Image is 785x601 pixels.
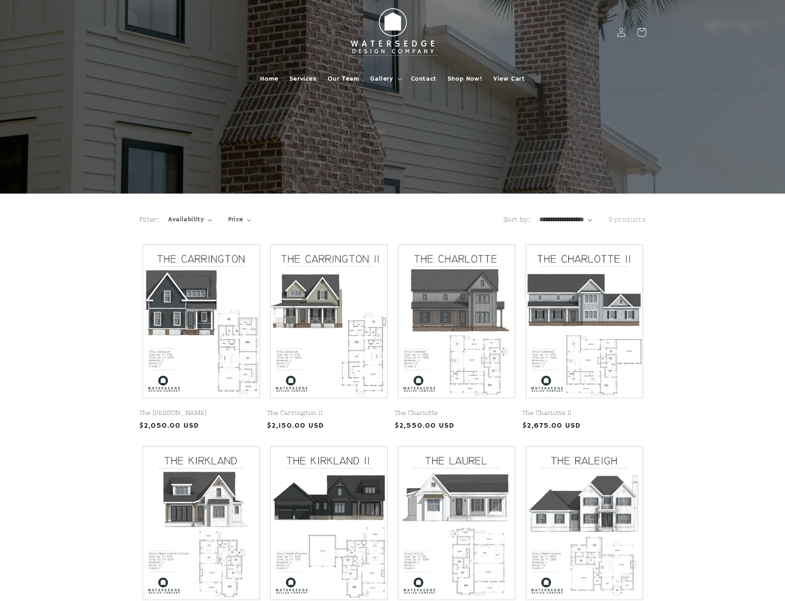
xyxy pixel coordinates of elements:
[365,69,405,88] summary: Gallery
[442,69,488,88] a: Shop Now!
[254,69,283,88] a: Home
[260,75,278,83] span: Home
[503,216,530,223] label: Sort by:
[328,75,360,83] span: Our Team
[608,216,646,223] span: 9 products
[488,69,530,88] a: View Cart
[168,215,212,224] summary: Availability (0 selected)
[228,215,252,224] summary: Price
[522,409,646,417] a: The Charlotte II
[267,409,391,417] a: The Carrington II
[322,69,365,88] a: Our Team
[168,215,204,224] span: Availability
[370,75,393,83] span: Gallery
[342,4,443,61] img: Watersedge Design Co
[395,409,519,417] a: The Charlotte
[411,75,437,83] span: Contact
[139,215,159,224] h2: Filter:
[284,69,322,88] a: Services
[289,75,317,83] span: Services
[493,75,525,83] span: View Cart
[406,69,442,88] a: Contact
[228,215,243,224] span: Price
[139,409,263,417] a: The [PERSON_NAME]
[448,75,482,83] span: Shop Now!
